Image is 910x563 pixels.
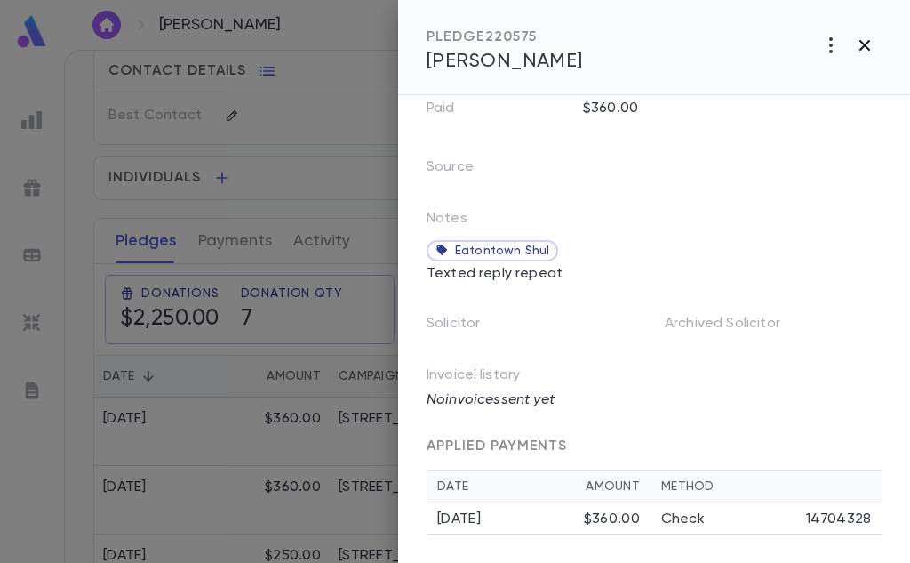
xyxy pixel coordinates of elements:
div: Amount [586,479,640,494]
p: Invoice History [427,366,882,391]
p: Source [427,153,502,189]
span: [PERSON_NAME] [427,52,583,71]
p: 14704328 [806,511,871,528]
div: Date [437,479,586,494]
span: Eatontown Shul [455,244,549,258]
div: $360.00 [584,511,640,528]
p: Paid [427,100,455,117]
div: Texted reply repeat [416,235,882,288]
div: PLEDGE 220575 [427,28,583,46]
p: Check [661,511,705,528]
p: Notes [427,210,467,235]
p: No invoices sent yet [427,391,882,409]
p: $360.00 [583,100,638,117]
th: Method [651,471,882,503]
div: [DATE] [437,511,584,528]
p: Solicitor [427,310,508,345]
span: APPLIED PAYMENTS [427,439,567,454]
p: Archived Solicitor [665,310,809,345]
